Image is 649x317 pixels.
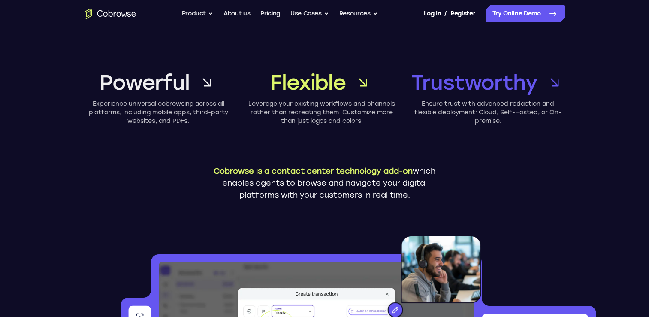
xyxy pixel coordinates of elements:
[486,5,565,22] a: Try Online Demo
[214,166,413,176] span: Cobrowse is a contact center technology add-on
[248,69,396,96] a: Flexible
[207,165,443,201] p: which enables agents to browse and navigate your digital platforms with your customers in real time.
[223,5,250,22] a: About us
[424,5,441,22] a: Log In
[290,5,329,22] button: Use Cases
[248,100,396,125] p: Leverage your existing workflows and channels rather than recreating them. Customize more than ju...
[270,69,345,96] span: Flexible
[100,69,189,96] span: Powerful
[450,5,475,22] a: Register
[444,9,447,19] span: /
[85,9,136,19] a: Go to the home page
[411,69,565,96] a: Trustworthy
[411,100,565,125] p: Ensure trust with advanced redaction and flexible deployment: Cloud, Self-Hosted, or On-premise.
[411,69,537,96] span: Trustworthy
[85,100,232,125] p: Experience universal cobrowsing across all platforms, including mobile apps, third-party websites...
[85,69,232,96] a: Powerful
[260,5,280,22] a: Pricing
[339,5,378,22] button: Resources
[182,5,214,22] button: Product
